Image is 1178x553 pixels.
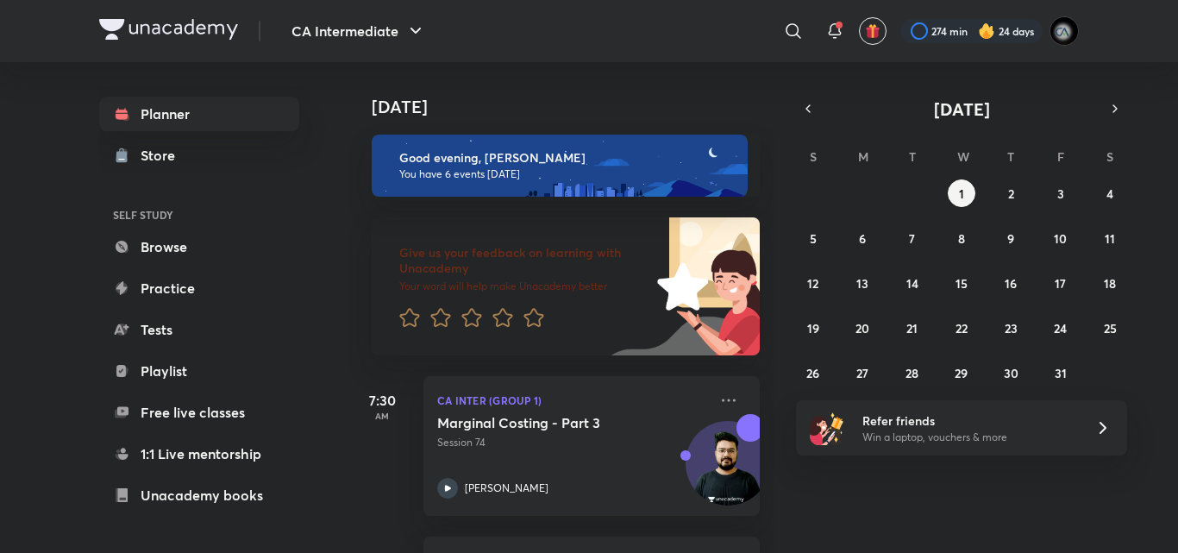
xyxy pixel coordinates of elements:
abbr: October 17, 2025 [1055,275,1066,292]
h4: [DATE] [372,97,777,117]
abbr: October 29, 2025 [955,365,968,381]
button: October 20, 2025 [849,314,876,342]
a: Practice [99,271,299,305]
button: October 30, 2025 [997,359,1024,386]
h6: SELF STUDY [99,200,299,229]
button: October 9, 2025 [997,224,1024,252]
p: Win a laptop, vouchers & more [862,430,1075,445]
button: October 7, 2025 [899,224,926,252]
a: Browse [99,229,299,264]
img: referral [810,411,844,445]
button: October 17, 2025 [1047,269,1075,297]
button: October 12, 2025 [799,269,827,297]
abbr: Tuesday [909,148,916,165]
a: Unacademy books [99,478,299,512]
a: Planner [99,97,299,131]
abbr: October 23, 2025 [1005,320,1018,336]
div: Store [141,145,185,166]
button: avatar [859,17,887,45]
button: October 15, 2025 [948,269,975,297]
button: October 28, 2025 [899,359,926,386]
abbr: Saturday [1106,148,1113,165]
button: October 1, 2025 [948,179,975,207]
abbr: October 26, 2025 [806,365,819,381]
abbr: October 2, 2025 [1008,185,1014,202]
a: Tests [99,312,299,347]
button: October 4, 2025 [1096,179,1124,207]
img: streak [978,22,995,40]
img: evening [372,135,748,197]
a: Playlist [99,354,299,388]
abbr: Friday [1057,148,1064,165]
img: feedback_image [598,217,760,355]
abbr: October 28, 2025 [905,365,918,381]
p: [PERSON_NAME] [465,481,548,496]
button: October 31, 2025 [1047,359,1075,386]
button: October 18, 2025 [1096,269,1124,297]
abbr: October 1, 2025 [959,185,964,202]
button: October 19, 2025 [799,314,827,342]
button: October 26, 2025 [799,359,827,386]
abbr: October 8, 2025 [958,230,965,247]
button: October 11, 2025 [1096,224,1124,252]
button: October 16, 2025 [997,269,1024,297]
button: October 14, 2025 [899,269,926,297]
h6: Good evening, [PERSON_NAME] [399,150,732,166]
button: October 23, 2025 [997,314,1024,342]
button: October 8, 2025 [948,224,975,252]
button: CA Intermediate [281,14,436,48]
button: October 29, 2025 [948,359,975,386]
abbr: October 4, 2025 [1106,185,1113,202]
a: Store [99,138,299,173]
abbr: October 7, 2025 [909,230,915,247]
button: October 5, 2025 [799,224,827,252]
abbr: October 11, 2025 [1105,230,1115,247]
abbr: Sunday [810,148,817,165]
abbr: October 19, 2025 [807,320,819,336]
abbr: October 12, 2025 [807,275,818,292]
img: avatar [865,23,880,39]
abbr: October 22, 2025 [956,320,968,336]
button: October 10, 2025 [1047,224,1075,252]
abbr: Wednesday [957,148,969,165]
abbr: October 9, 2025 [1007,230,1014,247]
abbr: October 30, 2025 [1004,365,1018,381]
p: Session 74 [437,435,708,450]
button: October 25, 2025 [1096,314,1124,342]
abbr: Monday [858,148,868,165]
button: October 13, 2025 [849,269,876,297]
button: October 21, 2025 [899,314,926,342]
abbr: October 27, 2025 [856,365,868,381]
abbr: October 16, 2025 [1005,275,1017,292]
button: October 24, 2025 [1047,314,1075,342]
abbr: Thursday [1007,148,1014,165]
h6: Give us your feedback on learning with Unacademy [399,245,651,276]
h6: Refer friends [862,412,1075,430]
abbr: October 31, 2025 [1055,365,1067,381]
p: You have 6 events [DATE] [399,167,732,181]
img: poojita Agrawal [1050,16,1079,46]
p: CA Inter (Group 1) [437,390,708,411]
abbr: October 14, 2025 [906,275,918,292]
abbr: October 15, 2025 [956,275,968,292]
a: Free live classes [99,395,299,430]
button: October 22, 2025 [948,314,975,342]
abbr: October 3, 2025 [1057,185,1064,202]
h5: 7:30 [348,390,417,411]
a: 1:1 Live mentorship [99,437,299,471]
button: October 3, 2025 [1047,179,1075,207]
a: Company Logo [99,19,238,44]
abbr: October 18, 2025 [1104,275,1116,292]
button: October 2, 2025 [997,179,1024,207]
img: Avatar [686,430,769,513]
button: October 6, 2025 [849,224,876,252]
abbr: October 10, 2025 [1054,230,1067,247]
abbr: October 25, 2025 [1104,320,1117,336]
abbr: October 21, 2025 [906,320,918,336]
abbr: October 13, 2025 [856,275,868,292]
p: Your word will help make Unacademy better [399,280,651,293]
span: [DATE] [934,97,990,121]
img: Company Logo [99,19,238,40]
button: October 27, 2025 [849,359,876,386]
abbr: October 5, 2025 [810,230,817,247]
